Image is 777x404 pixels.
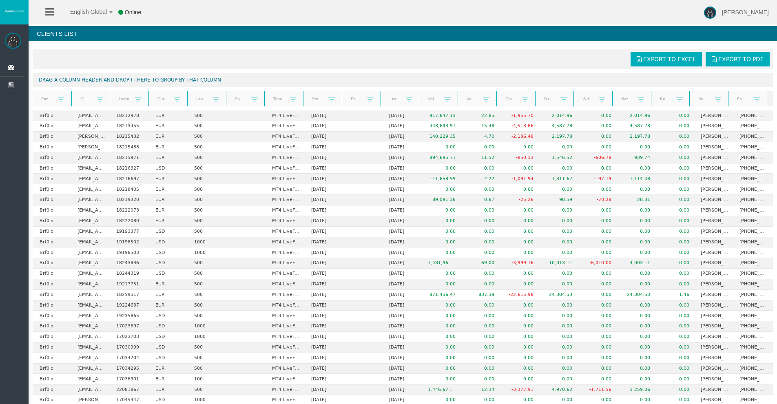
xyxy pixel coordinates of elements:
td: [DATE] [305,174,345,184]
td: -1,091.94 [500,174,539,184]
td: USD [150,237,189,248]
td: [EMAIL_ADDRESS][DOMAIN_NAME] [72,174,111,184]
td: 0.00 [500,184,539,195]
td: [PERSON_NAME] [695,184,734,195]
td: -850.33 [500,153,539,163]
td: MT4 LiveFixedSpreadAccount [266,195,305,205]
td: -197.19 [578,174,617,184]
td: [DATE] [383,269,423,279]
span: Export to PDF [718,56,764,62]
td: 0.00 [656,121,695,132]
td: [PHONE_NUMBER] [734,195,773,205]
td: [EMAIL_ADDRESS][DOMAIN_NAME] [72,216,111,227]
td: 0.00 [422,237,461,248]
td: 0.00 [461,205,500,216]
td: 0.00 [578,121,617,132]
td: 0.00 [578,269,617,279]
td: 2,197.78 [539,132,578,142]
td: EUR [150,184,189,195]
td: 0.00 [656,227,695,237]
td: [EMAIL_ADDRESS][DOMAIN_NAME] [72,205,111,216]
td: IBrf0lo [33,174,72,184]
td: MT4 LiveFixedSpreadAccount [266,132,305,142]
td: [DATE] [383,184,423,195]
td: 0.00 [422,142,461,153]
td: 0.00 [500,237,539,248]
a: Currency [153,94,174,105]
a: Last trade date [384,94,406,105]
td: [DATE] [305,121,345,132]
td: IBrf0lo [33,247,72,258]
td: IBrf0lo [33,153,72,163]
td: IBrf0lo [33,163,72,174]
td: [PERSON_NAME] [695,110,734,121]
td: 0.00 [578,205,617,216]
td: 0.87 [461,195,500,205]
td: -1,955.70 [500,110,539,121]
a: Withdrawals [578,94,599,105]
td: [PERSON_NAME] [PERSON_NAME] [695,142,734,153]
td: 0.00 [578,227,617,237]
td: 448,693.91 [422,121,461,132]
td: 18218405 [111,184,150,195]
td: [DATE] [305,142,345,153]
td: MT4 LiveFixedSpreadAccount [266,205,305,216]
a: Export to Excel [631,52,702,66]
td: 500 [188,216,228,227]
td: 0.00 [656,258,695,269]
td: 1,311.67 [539,174,578,184]
td: [EMAIL_ADDRESS][DOMAIN_NAME] [72,258,111,269]
span: English Global [60,9,107,15]
a: Phone [732,94,754,105]
td: 0.00 [461,142,500,153]
td: 0.00 [656,110,695,121]
td: [PERSON_NAME] [695,237,734,248]
td: 2.22 [461,174,500,184]
td: 0.00 [617,227,656,237]
td: [DATE] [305,237,345,248]
td: 0.00 [656,163,695,174]
td: [PHONE_NUMBER] [734,216,773,227]
td: 28.31 [617,195,656,205]
td: [PERSON_NAME] [695,163,734,174]
td: 0.00 [578,163,617,174]
td: 98.59 [539,195,578,205]
td: 500 [188,195,228,205]
td: [PERSON_NAME] [695,258,734,269]
td: 500 [188,142,228,153]
td: 18243836 [111,258,150,269]
td: [PHONE_NUMBER] [734,237,773,248]
td: [PHONE_NUMBER] [734,153,773,163]
a: Start Date [307,93,329,105]
td: MT4 LiveFixedSpreadAccount [266,153,305,163]
td: 0.00 [422,269,461,279]
td: MT4 LiveFixedSpreadAccount [266,110,305,121]
td: USD [150,247,189,258]
td: -25.26 [500,195,539,205]
td: [DATE] [383,153,423,163]
td: [PERSON_NAME] [695,269,734,279]
td: 0.00 [539,205,578,216]
td: -2,186.48 [500,132,539,142]
td: 0.00 [539,163,578,174]
td: 4,587.78 [617,121,656,132]
td: 0.00 [578,132,617,142]
td: [PHONE_NUMBER] [734,227,773,237]
td: 0.00 [539,247,578,258]
td: 500 [188,110,228,121]
td: 0.00 [539,237,578,248]
td: 2,014.96 [617,110,656,121]
td: 18215971 [111,153,150,163]
td: [EMAIL_ADDRESS][DOMAIN_NAME] [72,184,111,195]
td: 0.00 [656,184,695,195]
td: 1000 [188,237,228,248]
td: -606.78 [578,153,617,163]
td: [EMAIL_ADDRESS][DOMAIN_NAME] [72,153,111,163]
td: [PHONE_NUMBER] [734,163,773,174]
td: 0.00 [422,227,461,237]
td: 18244319 [111,269,150,279]
td: 0.00 [461,237,500,248]
td: 500 [188,121,228,132]
td: [DATE] [305,132,345,142]
td: [PHONE_NUMBER] [734,247,773,258]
